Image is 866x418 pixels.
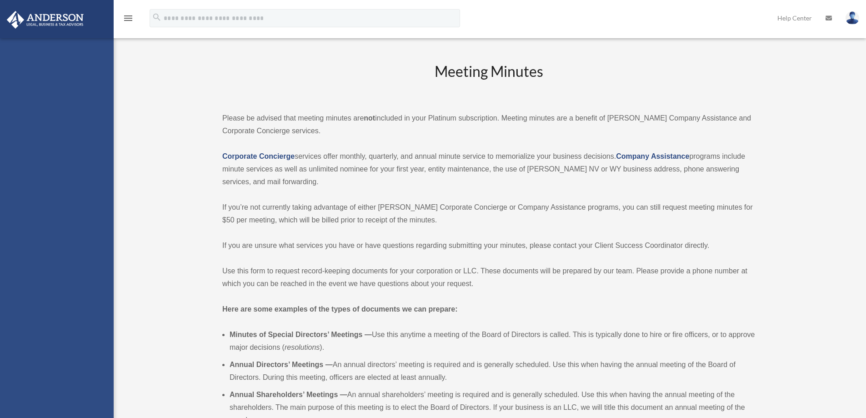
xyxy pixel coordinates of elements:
[222,239,755,252] p: If you are unsure what services you have or have questions regarding submitting your minutes, ple...
[846,11,859,25] img: User Pic
[230,361,333,368] b: Annual Directors’ Meetings —
[222,305,458,313] strong: Here are some examples of the types of documents we can prepare:
[230,331,372,338] b: Minutes of Special Directors’ Meetings —
[222,201,755,227] p: If you’re not currently taking advantage of either [PERSON_NAME] Corporate Concierge or Company A...
[285,343,320,351] em: resolutions
[230,391,347,398] b: Annual Shareholders’ Meetings —
[222,152,295,160] a: Corporate Concierge
[222,150,755,188] p: services offer monthly, quarterly, and annual minute service to memorialize your business decisio...
[616,152,689,160] a: Company Assistance
[123,16,134,24] a: menu
[364,114,375,122] strong: not
[230,358,755,384] li: An annual directors’ meeting is required and is generally scheduled. Use this when having the ann...
[222,112,755,137] p: Please be advised that meeting minutes are included in your Platinum subscription. Meeting minute...
[222,61,755,99] h2: Meeting Minutes
[123,13,134,24] i: menu
[4,11,86,29] img: Anderson Advisors Platinum Portal
[230,328,755,354] li: Use this anytime a meeting of the Board of Directors is called. This is typically done to hire or...
[222,265,755,290] p: Use this form to request record-keeping documents for your corporation or LLC. These documents wi...
[152,12,162,22] i: search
